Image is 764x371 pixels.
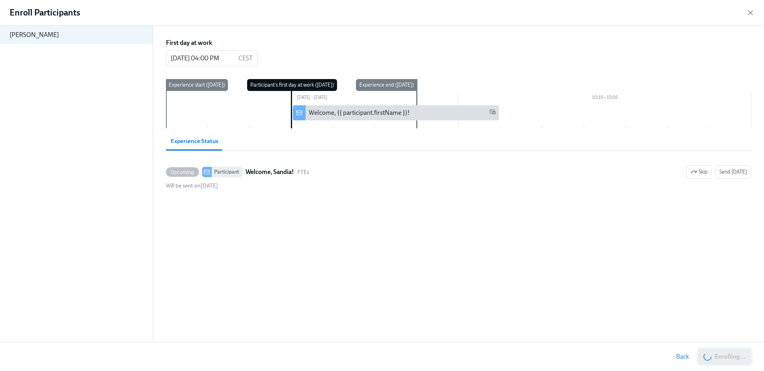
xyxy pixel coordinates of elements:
span: Skip [691,168,707,176]
div: Participant [212,167,242,177]
button: UpcomingParticipantWelcome, Sandia!FTEsSkipWill be sent on[DATE] [715,165,751,179]
button: UpcomingParticipantWelcome, Sandia!FTEsSend [DATE]Will be sent on[DATE] [686,165,712,179]
div: Participant's first day at work ([DATE]) [247,79,337,91]
p: [PERSON_NAME] [10,31,59,39]
span: Work Email [489,108,496,118]
span: Experience Status [171,137,218,146]
span: Upcoming [166,169,199,175]
span: This message uses the "FTEs" audience [297,168,309,176]
span: Monday, October 6th 2025, 2:00 pm [166,182,218,189]
div: Welcome, {{ participant.firstName }}! [309,108,409,117]
span: Back [676,353,689,361]
div: 10/10 – 10/16 [458,93,751,104]
button: Back [670,349,695,365]
div: Experience start ([DATE]) [166,79,228,91]
h4: Enroll Participants [10,7,80,19]
p: CEST [238,54,253,63]
strong: Welcome, Sandia! [246,167,294,177]
span: Send [DATE] [719,168,747,176]
div: Experience end ([DATE]) [356,79,417,91]
label: First day at work [166,39,212,47]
